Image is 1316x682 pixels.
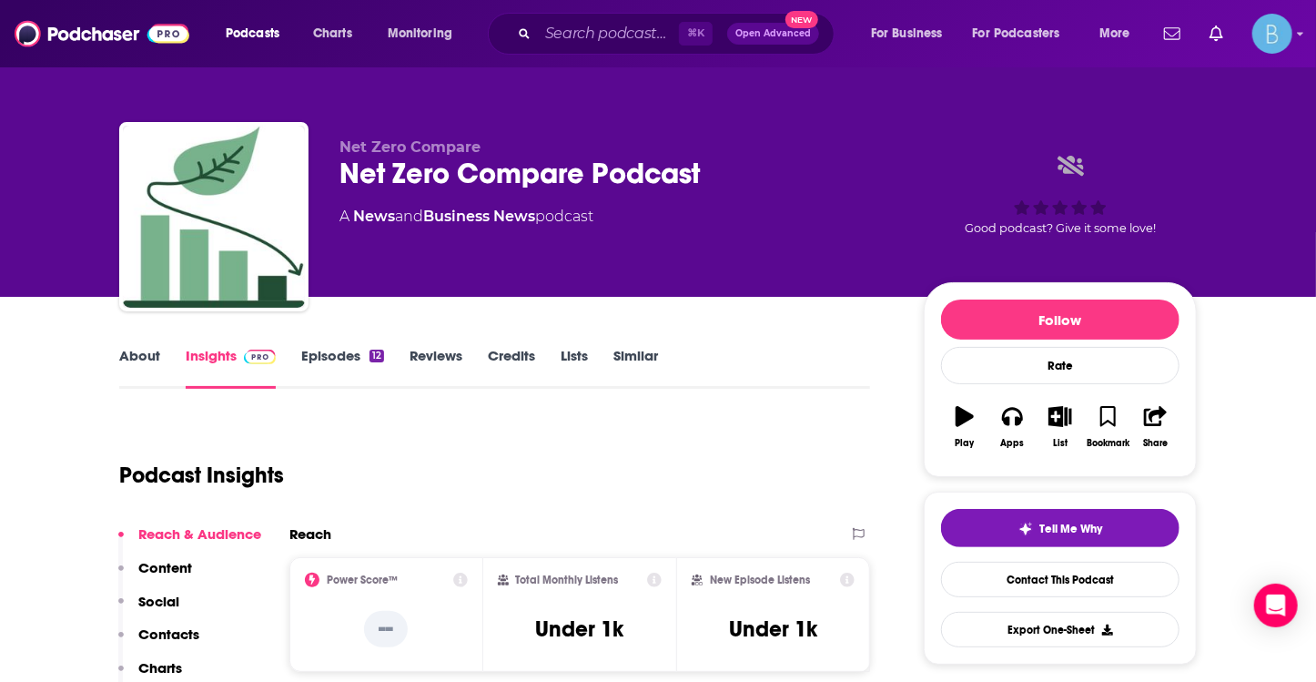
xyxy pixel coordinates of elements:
[375,19,476,48] button: open menu
[988,394,1036,460] button: Apps
[119,462,284,489] h1: Podcast Insights
[339,138,481,156] span: Net Zero Compare
[369,350,384,362] div: 12
[138,525,261,543] p: Reach & Audience
[1099,21,1130,46] span: More
[1053,438,1068,449] div: List
[138,559,192,576] p: Content
[1084,394,1131,460] button: Bookmark
[118,626,199,659] button: Contacts
[118,593,179,626] button: Social
[339,206,593,228] div: A podcast
[538,19,679,48] input: Search podcasts, credits, & more...
[941,347,1179,384] div: Rate
[301,347,384,389] a: Episodes12
[505,13,852,55] div: Search podcasts, credits, & more...
[858,19,966,48] button: open menu
[15,16,189,51] img: Podchaser - Follow, Share and Rate Podcasts
[226,21,279,46] span: Podcasts
[729,616,817,643] h3: Under 1k
[965,221,1156,235] span: Good podcast? Give it some love!
[516,574,619,586] h2: Total Monthly Listens
[119,347,160,389] a: About
[244,350,276,364] img: Podchaser Pro
[535,616,623,643] h3: Under 1k
[327,574,398,586] h2: Power Score™
[1202,18,1230,49] a: Show notifications dropdown
[213,19,303,48] button: open menu
[301,19,363,48] a: Charts
[395,208,423,225] span: and
[727,23,819,45] button: Open AdvancedNew
[488,347,535,389] a: Credits
[1143,438,1168,449] div: Share
[613,347,658,389] a: Similar
[924,138,1197,251] div: Good podcast? Give it some love!
[735,29,811,38] span: Open Advanced
[1132,394,1179,460] button: Share
[1040,522,1103,536] span: Tell Me Why
[785,11,818,28] span: New
[423,208,535,225] a: Business News
[1157,18,1188,49] a: Show notifications dropdown
[364,611,408,647] p: --
[710,574,810,586] h2: New Episode Listens
[871,21,943,46] span: For Business
[961,19,1087,48] button: open menu
[1087,19,1153,48] button: open menu
[941,509,1179,547] button: tell me why sparkleTell Me Why
[118,559,192,593] button: Content
[1252,14,1292,54] span: Logged in as BLASTmedia
[138,659,182,677] p: Charts
[138,626,199,643] p: Contacts
[973,21,1060,46] span: For Podcasters
[941,612,1179,647] button: Export One-Sheet
[1252,14,1292,54] button: Show profile menu
[1087,438,1129,449] div: Bookmark
[1037,394,1084,460] button: List
[289,525,331,543] h2: Reach
[679,22,713,46] span: ⌘ K
[941,562,1179,597] a: Contact This Podcast
[941,300,1179,340] button: Follow
[186,347,276,389] a: InsightsPodchaser Pro
[1018,522,1033,536] img: tell me why sparkle
[138,593,179,610] p: Social
[353,208,395,225] a: News
[1254,584,1298,627] div: Open Intercom Messenger
[1001,438,1025,449] div: Apps
[118,525,261,559] button: Reach & Audience
[561,347,588,389] a: Lists
[1252,14,1292,54] img: User Profile
[313,21,352,46] span: Charts
[410,347,462,389] a: Reviews
[388,21,452,46] span: Monitoring
[956,438,975,449] div: Play
[941,394,988,460] button: Play
[123,126,305,308] img: Net Zero Compare Podcast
